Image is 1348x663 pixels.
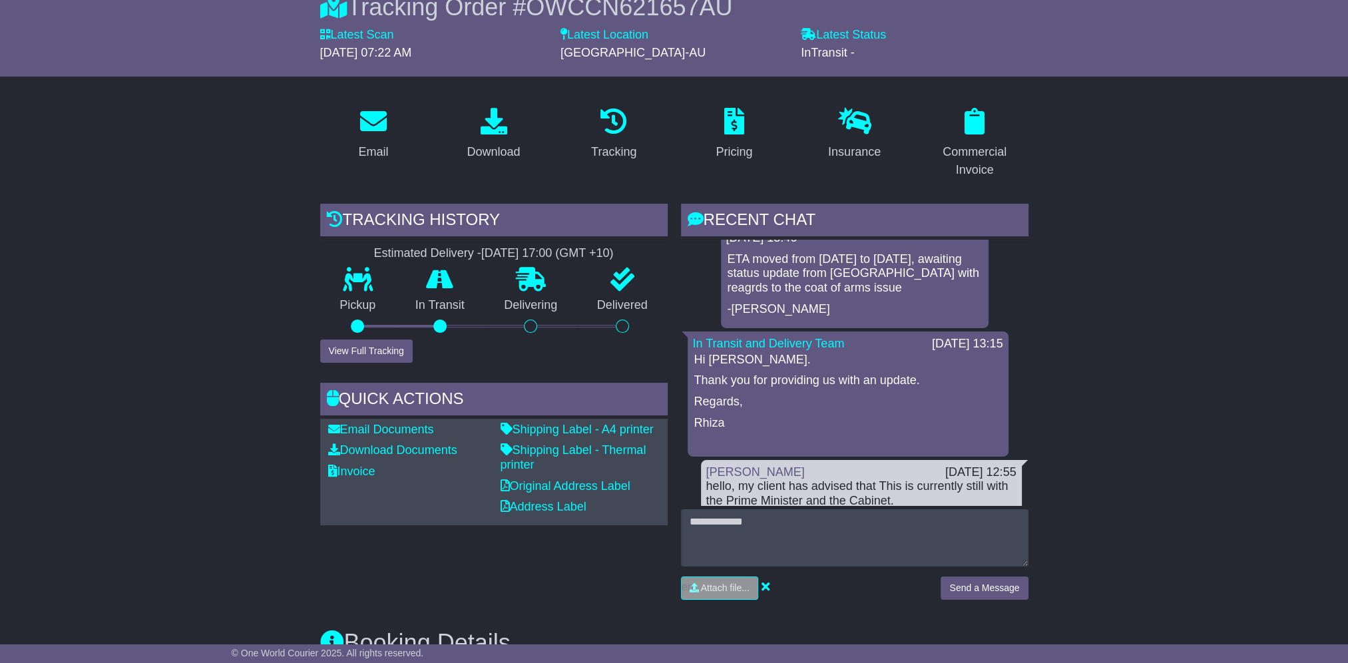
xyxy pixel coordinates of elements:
[320,298,396,313] p: Pickup
[561,46,706,59] span: [GEOGRAPHIC_DATA]-AU
[801,28,886,43] label: Latest Status
[501,500,586,513] a: Address Label
[577,298,668,313] p: Delivered
[320,383,668,419] div: Quick Actions
[320,46,412,59] span: [DATE] 07:22 AM
[930,143,1020,179] div: Commercial Invoice
[582,103,645,166] a: Tracking
[320,246,668,261] div: Estimated Delivery -
[706,479,1016,508] div: hello, my client has advised that This is currently still with the Prime Minister and the Cabinet.
[716,143,752,161] div: Pricing
[707,103,761,166] a: Pricing
[694,395,1002,409] p: Regards,
[706,465,805,479] a: [PERSON_NAME]
[801,46,854,59] span: InTransit -
[481,246,614,261] div: [DATE] 17:00 (GMT +10)
[819,103,889,166] a: Insurance
[728,252,982,296] p: ETA moved from [DATE] to [DATE], awaiting status update from [GEOGRAPHIC_DATA] with reagrds to th...
[591,143,636,161] div: Tracking
[320,630,1028,656] h3: Booking Details
[320,339,413,363] button: View Full Tracking
[458,103,529,166] a: Download
[232,648,424,658] span: © One World Courier 2025. All rights reserved.
[328,443,457,457] a: Download Documents
[921,103,1028,184] a: Commercial Invoice
[501,423,654,436] a: Shipping Label - A4 printer
[693,337,845,350] a: In Transit and Delivery Team
[828,143,881,161] div: Insurance
[681,204,1028,240] div: RECENT CHAT
[320,204,668,240] div: Tracking history
[328,423,434,436] a: Email Documents
[945,465,1016,480] div: [DATE] 12:55
[501,443,646,471] a: Shipping Label - Thermal printer
[349,103,397,166] a: Email
[501,479,630,493] a: Original Address Label
[694,353,1002,367] p: Hi [PERSON_NAME].
[358,143,388,161] div: Email
[728,302,982,317] p: -[PERSON_NAME]
[395,298,485,313] p: In Transit
[328,465,375,478] a: Invoice
[694,416,1002,431] p: Rhiza
[467,143,520,161] div: Download
[485,298,578,313] p: Delivering
[941,576,1028,600] button: Send a Message
[320,28,394,43] label: Latest Scan
[694,373,1002,388] p: Thank you for providing us with an update.
[932,337,1003,351] div: [DATE] 13:15
[561,28,648,43] label: Latest Location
